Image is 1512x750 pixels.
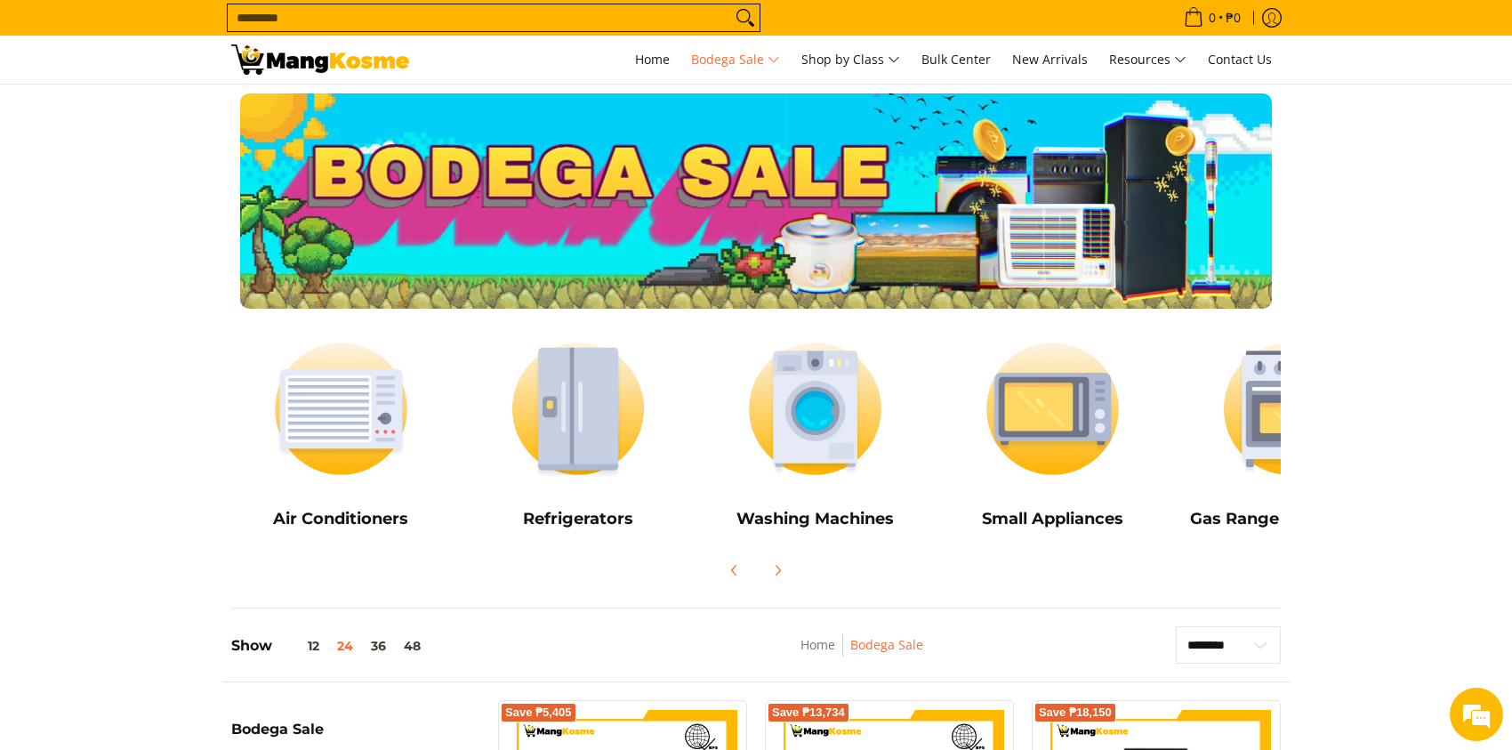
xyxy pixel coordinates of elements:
a: Bodega Sale [682,36,789,84]
span: 0 [1206,12,1218,24]
span: Resources [1109,49,1186,71]
span: Home [635,51,670,68]
img: Bodega Sale l Mang Kosme: Cost-Efficient &amp; Quality Home Appliances [231,44,409,75]
a: Home [800,636,835,653]
a: Contact Us [1199,36,1281,84]
button: 48 [395,639,430,653]
button: Previous [715,551,754,590]
h5: Refrigerators [469,509,688,529]
span: Save ₱13,734 [772,707,845,718]
button: 12 [272,639,328,653]
span: • [1178,8,1246,28]
a: Cookers Gas Range and Cookers [1180,327,1400,542]
span: Shop by Class [801,49,900,71]
img: Air Conditioners [231,327,451,491]
span: Bodega Sale [691,49,780,71]
nav: Breadcrumbs [682,634,1042,674]
span: Bulk Center [921,51,991,68]
span: Save ₱18,150 [1039,707,1112,718]
span: Contact Us [1208,51,1272,68]
h5: Small Appliances [943,509,1162,529]
button: Next [758,551,797,590]
h5: Gas Range and Cookers [1180,509,1400,529]
a: Refrigerators Refrigerators [469,327,688,542]
summary: Open [231,722,324,750]
span: Bodega Sale [231,722,324,737]
a: Air Conditioners Air Conditioners [231,327,451,542]
h5: Show [231,637,430,655]
a: Resources [1100,36,1195,84]
button: 24 [328,639,362,653]
img: Small Appliances [943,327,1162,491]
button: Search [731,4,760,31]
h5: Air Conditioners [231,509,451,529]
img: Cookers [1180,327,1400,491]
a: Shop by Class [792,36,909,84]
span: Save ₱5,405 [505,707,572,718]
a: Washing Machines Washing Machines [705,327,925,542]
a: Bulk Center [913,36,1000,84]
a: New Arrivals [1003,36,1097,84]
a: Bodega Sale [850,636,923,653]
h5: Washing Machines [705,509,925,529]
a: Home [626,36,679,84]
button: 36 [362,639,395,653]
nav: Main Menu [427,36,1281,84]
a: Small Appliances Small Appliances [943,327,1162,542]
span: ₱0 [1223,12,1243,24]
img: Refrigerators [469,327,688,491]
img: Washing Machines [705,327,925,491]
span: New Arrivals [1012,51,1088,68]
